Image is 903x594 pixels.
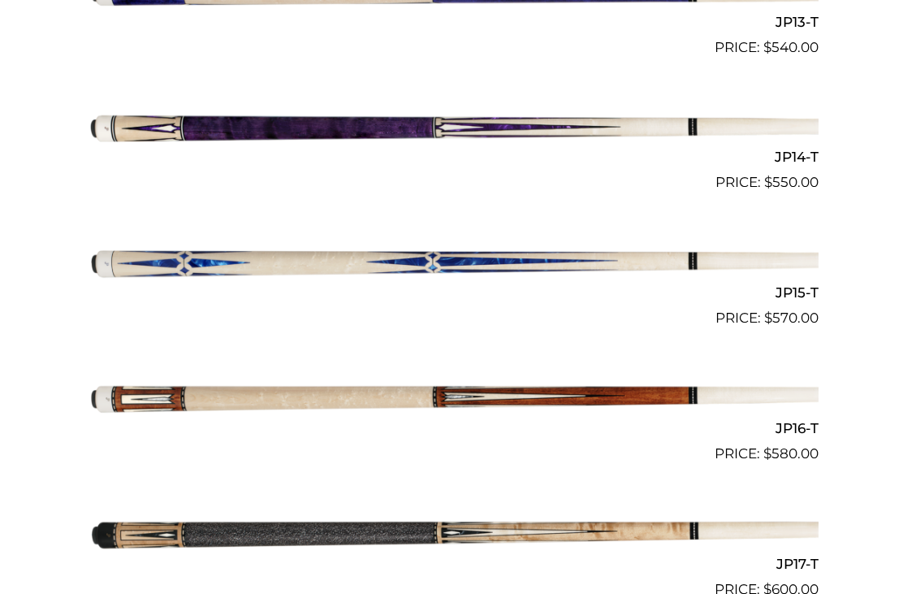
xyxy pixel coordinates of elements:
img: JP14-T [84,65,819,187]
img: JP17-T [84,471,819,593]
bdi: 540.00 [763,39,819,55]
bdi: 580.00 [763,445,819,462]
span: $ [763,39,771,55]
span: $ [764,174,772,190]
a: JP16-T $580.00 [84,336,819,464]
span: $ [763,445,771,462]
span: $ [764,310,772,326]
a: JP14-T $550.00 [84,65,819,193]
bdi: 570.00 [764,310,819,326]
img: JP15-T [84,200,819,322]
bdi: 550.00 [764,174,819,190]
img: JP16-T [84,336,819,457]
a: JP15-T $570.00 [84,200,819,328]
